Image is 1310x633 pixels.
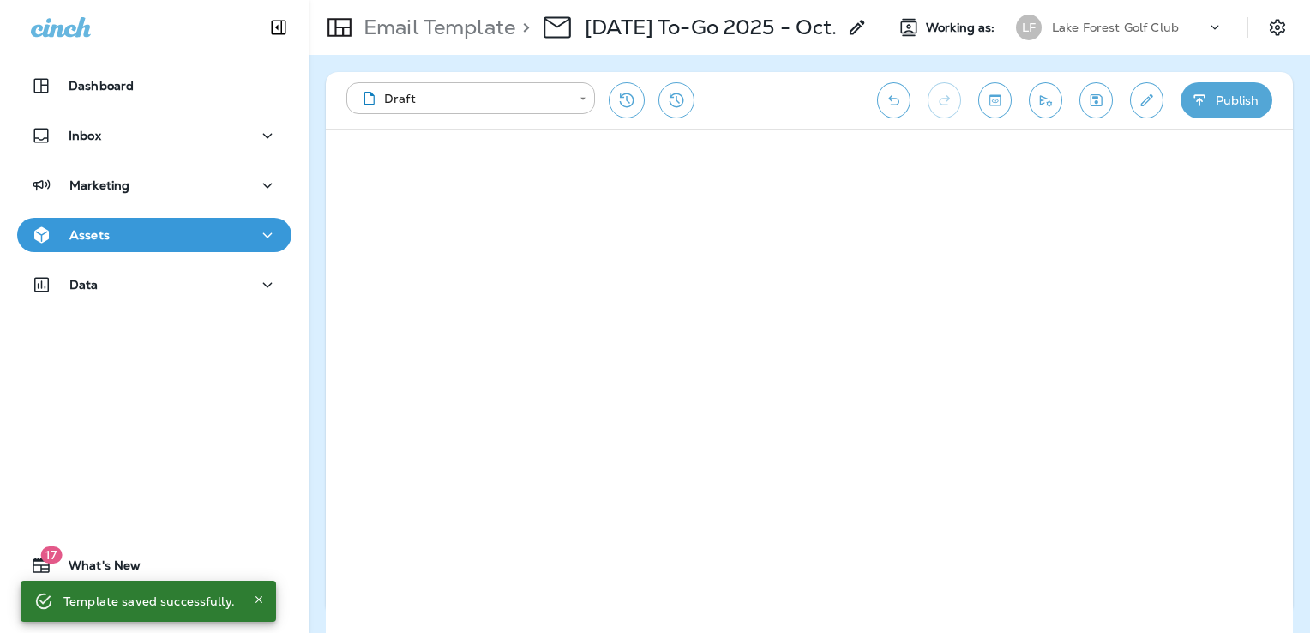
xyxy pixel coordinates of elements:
[17,268,291,302] button: Data
[40,546,62,564] span: 17
[585,15,837,40] p: [DATE] To-Go 2025 - Oct.
[1029,82,1062,118] button: Send test email
[63,586,235,617] div: Template saved successfully.
[1181,82,1272,118] button: Publish
[17,589,291,624] button: Support
[357,15,515,40] p: Email Template
[255,10,303,45] button: Collapse Sidebar
[17,168,291,202] button: Marketing
[249,589,269,610] button: Close
[515,15,530,40] p: >
[926,21,999,35] span: Working as:
[358,90,568,107] div: Draft
[17,118,291,153] button: Inbox
[17,69,291,103] button: Dashboard
[17,548,291,582] button: 17What's New
[609,82,645,118] button: Restore from previous version
[877,82,910,118] button: Undo
[1079,82,1113,118] button: Save
[1016,15,1042,40] div: LF
[1262,12,1293,43] button: Settings
[51,558,141,579] span: What's New
[978,82,1012,118] button: Toggle preview
[1130,82,1163,118] button: Edit details
[69,228,110,242] p: Assets
[17,218,291,252] button: Assets
[69,178,129,192] p: Marketing
[69,79,134,93] p: Dashboard
[585,15,837,40] div: Thanksgiving To-Go 2025 - Oct.
[69,129,101,142] p: Inbox
[69,278,99,292] p: Data
[1052,21,1179,34] p: Lake Forest Golf Club
[658,82,694,118] button: View Changelog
